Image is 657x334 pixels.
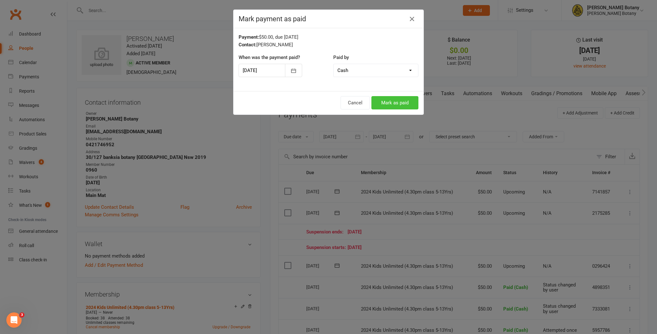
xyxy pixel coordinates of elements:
[341,96,370,109] button: Cancel
[333,54,349,61] label: Paid by
[239,15,418,23] h4: Mark payment as paid
[6,312,22,328] iframe: Intercom live chat
[239,34,259,40] strong: Payment:
[19,312,24,318] span: 3
[239,41,418,49] div: [PERSON_NAME]
[407,14,417,24] button: Close
[239,54,300,61] label: When was the payment paid?
[239,33,418,41] div: $50.00, due [DATE]
[371,96,418,109] button: Mark as paid
[239,42,256,48] strong: Contact:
